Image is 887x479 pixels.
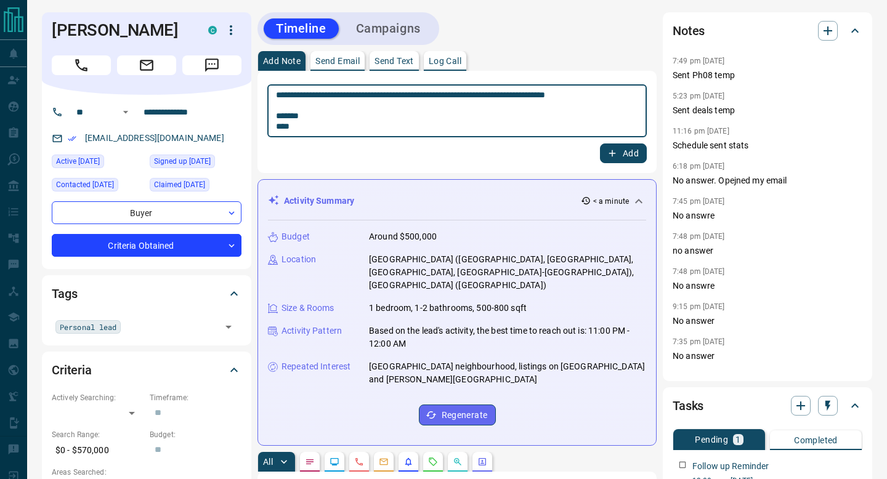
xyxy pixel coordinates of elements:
div: Criteria [52,355,241,385]
svg: Requests [428,457,438,467]
span: Email [117,55,176,75]
svg: Opportunities [453,457,463,467]
div: Criteria Obtained [52,234,241,257]
p: 1 bedroom, 1-2 bathrooms, 500-800 sqft [369,302,527,315]
span: Message [182,55,241,75]
p: Around $500,000 [369,230,437,243]
svg: Listing Alerts [403,457,413,467]
div: Buyer [52,201,241,224]
p: Activity Summary [284,195,354,207]
p: Completed [794,436,838,445]
p: All [263,457,273,466]
p: Pending [695,435,728,444]
p: No answre [673,280,862,292]
div: Tags [52,279,241,308]
svg: Lead Browsing Activity [330,457,339,467]
p: 9:15 pm [DATE] [673,302,725,311]
span: Contacted [DATE] [56,179,114,191]
span: Personal lead [60,321,116,333]
svg: Email Verified [68,134,76,143]
p: $0 - $570,000 [52,440,144,461]
div: Fri Feb 02 2024 [150,155,241,172]
button: Add [600,143,647,163]
p: Budget [281,230,310,243]
p: 7:35 pm [DATE] [673,337,725,346]
p: Based on the lead's activity, the best time to reach out is: 11:00 PM - 12:00 AM [369,324,646,350]
svg: Calls [354,457,364,467]
p: Actively Searching: [52,392,144,403]
div: condos.ca [208,26,217,34]
p: No answer [673,350,862,363]
span: Call [52,55,111,75]
p: No answer. Opejned my email [673,174,862,187]
h2: Criteria [52,360,92,380]
p: no answer [673,244,862,257]
p: < a minute [593,196,629,207]
h1: [PERSON_NAME] [52,20,190,40]
span: Active [DATE] [56,155,100,167]
span: Claimed [DATE] [154,179,205,191]
p: [GEOGRAPHIC_DATA] ([GEOGRAPHIC_DATA], [GEOGRAPHIC_DATA], [GEOGRAPHIC_DATA], [GEOGRAPHIC_DATA]-[GE... [369,253,646,292]
p: Activity Pattern [281,324,342,337]
div: Notes [673,16,862,46]
button: Open [118,105,133,119]
a: [EMAIL_ADDRESS][DOMAIN_NAME] [85,133,224,143]
p: Repeated Interest [281,360,350,373]
p: [GEOGRAPHIC_DATA] neighbourhood, listings on [GEOGRAPHIC_DATA] and [PERSON_NAME][GEOGRAPHIC_DATA] [369,360,646,386]
p: Areas Searched: [52,467,241,478]
p: Sent deals temp [673,104,862,117]
p: 7:48 pm [DATE] [673,267,725,276]
button: Timeline [264,18,339,39]
p: Schedule sent stats [673,139,862,152]
p: Follow up Reminder [692,460,769,473]
div: Wed Oct 23 2024 [52,178,144,195]
p: 7:49 pm [DATE] [673,57,725,65]
h2: Tasks [673,396,703,416]
svg: Agent Actions [477,457,487,467]
button: Open [220,318,237,336]
span: Signed up [DATE] [154,155,211,167]
p: Size & Rooms [281,302,334,315]
p: Budget: [150,429,241,440]
p: 5:31 pm [DATE] [673,372,725,381]
p: Timeframe: [150,392,241,403]
p: Search Range: [52,429,144,440]
p: Send Email [315,57,360,65]
h2: Notes [673,21,705,41]
p: 11:16 pm [DATE] [673,127,729,135]
p: 6:18 pm [DATE] [673,162,725,171]
p: 7:48 pm [DATE] [673,232,725,241]
p: 5:23 pm [DATE] [673,92,725,100]
p: No answre [673,209,862,222]
button: Regenerate [419,405,496,425]
p: Add Note [263,57,301,65]
p: 1 [735,435,740,444]
div: Wed Aug 13 2025 [52,155,144,172]
p: Send Text [375,57,414,65]
div: Fri Feb 02 2024 [150,178,241,195]
p: No answer [673,315,862,328]
svg: Emails [379,457,389,467]
h2: Tags [52,284,77,304]
p: Location [281,253,316,266]
div: Tasks [673,391,862,421]
p: Log Call [429,57,461,65]
div: Activity Summary< a minute [268,190,646,212]
p: Sent Ph08 temp [673,69,862,82]
button: Campaigns [344,18,433,39]
p: 7:45 pm [DATE] [673,197,725,206]
svg: Notes [305,457,315,467]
